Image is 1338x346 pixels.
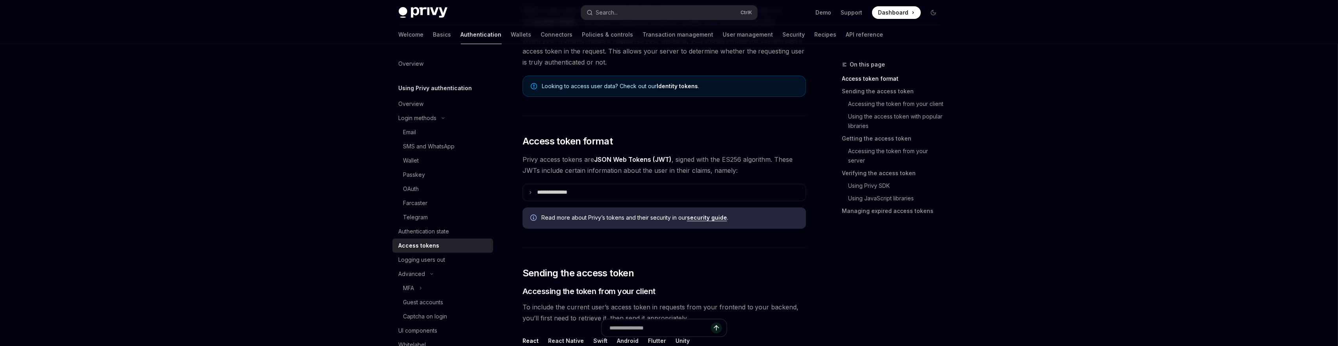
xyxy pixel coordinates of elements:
[392,139,493,154] a: SMS and WhatsApp
[783,25,805,44] a: Security
[399,326,438,335] div: UI components
[403,298,444,307] div: Guest accounts
[581,6,757,20] button: Open search
[842,192,946,205] a: Using JavaScript libraries
[842,85,946,98] a: Sending the access token
[841,9,863,17] a: Support
[399,59,424,68] div: Overview
[711,322,722,333] button: Send message
[399,241,440,250] div: Access tokens
[392,324,493,338] a: UI components
[542,82,798,90] span: Looking to access user data? Check out our .
[530,215,538,222] svg: Info
[461,25,502,44] a: Authentication
[399,227,449,236] div: Authentication state
[403,128,416,137] div: Email
[392,309,493,324] a: Captcha on login
[399,255,445,265] div: Logging users out
[723,25,773,44] a: User management
[392,111,493,125] button: Toggle Login methods section
[399,269,425,279] div: Advanced
[596,8,618,17] div: Search...
[403,283,414,293] div: MFA
[687,214,727,221] a: security guide
[392,210,493,224] a: Telegram
[846,25,883,44] a: API reference
[541,25,573,44] a: Connectors
[842,132,946,145] a: Getting the access token
[399,99,424,109] div: Overview
[850,60,885,69] span: On this page
[927,6,940,19] button: Toggle dark mode
[392,253,493,267] a: Logging users out
[403,213,428,222] div: Telegram
[523,302,806,324] span: To include the current user’s access token in requests from your frontend to your backend, you’ll...
[392,295,493,309] a: Guest accounts
[399,7,447,18] img: dark logo
[403,198,428,208] div: Farcaster
[399,83,472,93] h5: Using Privy authentication
[609,319,711,336] input: Ask a question...
[403,170,425,179] div: Passkey
[403,156,419,165] div: Wallet
[594,155,672,164] a: JSON Web Tokens (JWT)
[399,113,437,123] div: Login methods
[842,110,946,132] a: Using the access token with popular libraries
[842,98,946,110] a: Accessing the token from your client
[392,125,493,139] a: Email
[403,184,419,194] div: OAuth
[523,286,655,297] span: Accessing the token from your client
[392,154,493,168] a: Wallet
[842,167,946,179] a: Verifying the access token
[523,154,806,176] span: Privy access tokens are , signed with the ES256 algorithm. These JWTs include certain information...
[392,168,493,182] a: Passkey
[523,35,806,68] span: When your frontend makes a request to your backend, you should include the current user’s access ...
[842,179,946,192] a: Using Privy SDK
[816,9,832,17] a: Demo
[392,182,493,196] a: OAuth
[541,214,798,222] span: Read more about Privy’s tokens and their security in our .
[523,267,634,279] span: Sending the access token
[582,25,633,44] a: Policies & controls
[399,25,424,44] a: Welcome
[511,25,532,44] a: Wallets
[657,83,698,90] a: Identity tokens
[842,145,946,167] a: Accessing the token from your server
[392,224,493,239] a: Authentication state
[392,267,493,281] button: Toggle Advanced section
[872,6,921,19] a: Dashboard
[392,97,493,111] a: Overview
[741,9,753,16] span: Ctrl K
[392,57,493,71] a: Overview
[392,239,493,253] a: Access tokens
[531,83,537,89] svg: Note
[842,72,946,85] a: Access token format
[392,196,493,210] a: Farcaster
[643,25,714,44] a: Transaction management
[523,135,613,148] span: Access token format
[842,205,946,217] a: Managing expired access tokens
[403,312,447,321] div: Captcha on login
[815,25,837,44] a: Recipes
[392,281,493,295] button: Toggle MFA section
[403,142,455,151] div: SMS and WhatsApp
[433,25,451,44] a: Basics
[878,9,909,17] span: Dashboard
